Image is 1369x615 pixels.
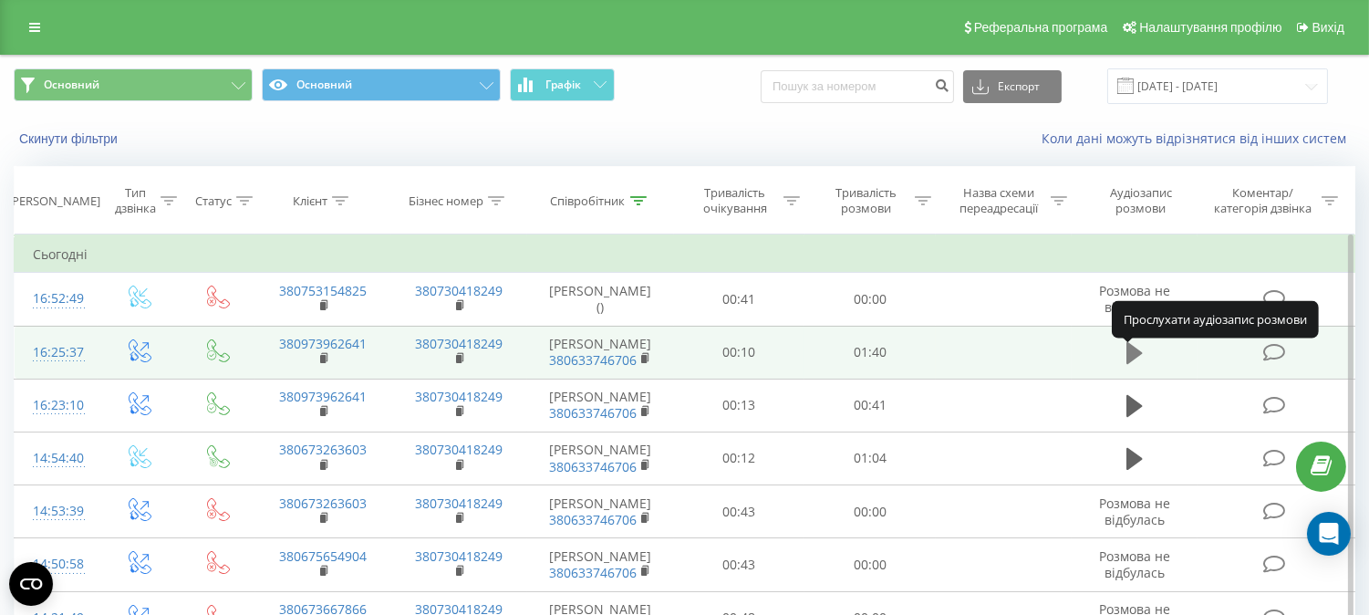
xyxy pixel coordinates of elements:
div: 14:50:58 [33,547,79,582]
td: 01:04 [804,432,936,485]
span: Вихід [1312,20,1344,35]
td: 00:43 [674,538,805,591]
div: Аудіозапис розмови [1088,185,1193,216]
td: 00:00 [804,538,936,591]
span: Графік [545,78,581,91]
button: Open CMP widget [9,562,53,606]
a: 380730418249 [415,495,503,512]
div: 16:23:10 [33,388,79,423]
div: Тривалість розмови [821,185,910,216]
td: 00:12 [674,432,805,485]
span: Розмова не відбулась [1099,495,1170,528]
div: Статус [195,193,232,209]
a: 380673263603 [279,441,367,458]
button: Основний [14,68,253,101]
td: Сьогодні [15,236,1355,273]
a: 380633746706 [549,511,637,528]
a: 380633746706 [549,564,637,581]
div: Назва схеми переадресації [952,185,1046,216]
span: Налаштування профілю [1139,20,1281,35]
a: Коли дані можуть відрізнятися вiд інших систем [1042,130,1355,147]
a: 380730418249 [415,441,503,458]
div: Open Intercom Messenger [1307,512,1351,556]
div: 16:52:49 [33,281,79,317]
td: [PERSON_NAME] [527,432,674,485]
div: Клієнт [293,193,327,209]
td: [PERSON_NAME] [527,485,674,538]
div: [PERSON_NAME] [8,193,100,209]
div: 16:25:37 [33,335,79,370]
span: Основний [44,78,99,92]
div: Тривалість очікування [690,185,780,216]
div: Тип дзвінка [114,185,156,216]
div: Коментар/категорія дзвінка [1210,185,1317,216]
td: 00:00 [804,485,936,538]
a: 380730418249 [415,335,503,352]
td: [PERSON_NAME] [527,379,674,432]
a: 380633746706 [549,458,637,475]
a: 380633746706 [549,351,637,369]
button: Графік [510,68,615,101]
a: 380675654904 [279,547,367,565]
div: Бізнес номер [409,193,483,209]
td: 00:43 [674,485,805,538]
a: 380753154825 [279,282,367,299]
span: Розмова не відбулась [1099,547,1170,581]
a: 380633746706 [549,404,637,422]
button: Скинути фільтри [14,130,127,147]
input: Пошук за номером [761,70,954,103]
a: 380730418249 [415,282,503,299]
button: Основний [262,68,501,101]
a: 380973962641 [279,335,367,352]
div: Прослухати аудіозапис розмови [1112,301,1319,338]
a: 380730418249 [415,388,503,405]
button: Експорт [963,70,1062,103]
div: Співробітник [551,193,626,209]
td: 00:00 [804,273,936,326]
td: [PERSON_NAME] [527,326,674,379]
div: 14:54:40 [33,441,79,476]
td: 01:40 [804,326,936,379]
span: Реферальна програма [974,20,1108,35]
td: 00:10 [674,326,805,379]
a: 380730418249 [415,547,503,565]
td: 00:13 [674,379,805,432]
td: [PERSON_NAME] [527,538,674,591]
span: Розмова не відбулась [1099,282,1170,316]
a: 380973962641 [279,388,367,405]
div: 14:53:39 [33,494,79,529]
td: [PERSON_NAME] () [527,273,674,326]
td: 00:41 [674,273,805,326]
a: 380673263603 [279,495,367,512]
td: 00:41 [804,379,936,432]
